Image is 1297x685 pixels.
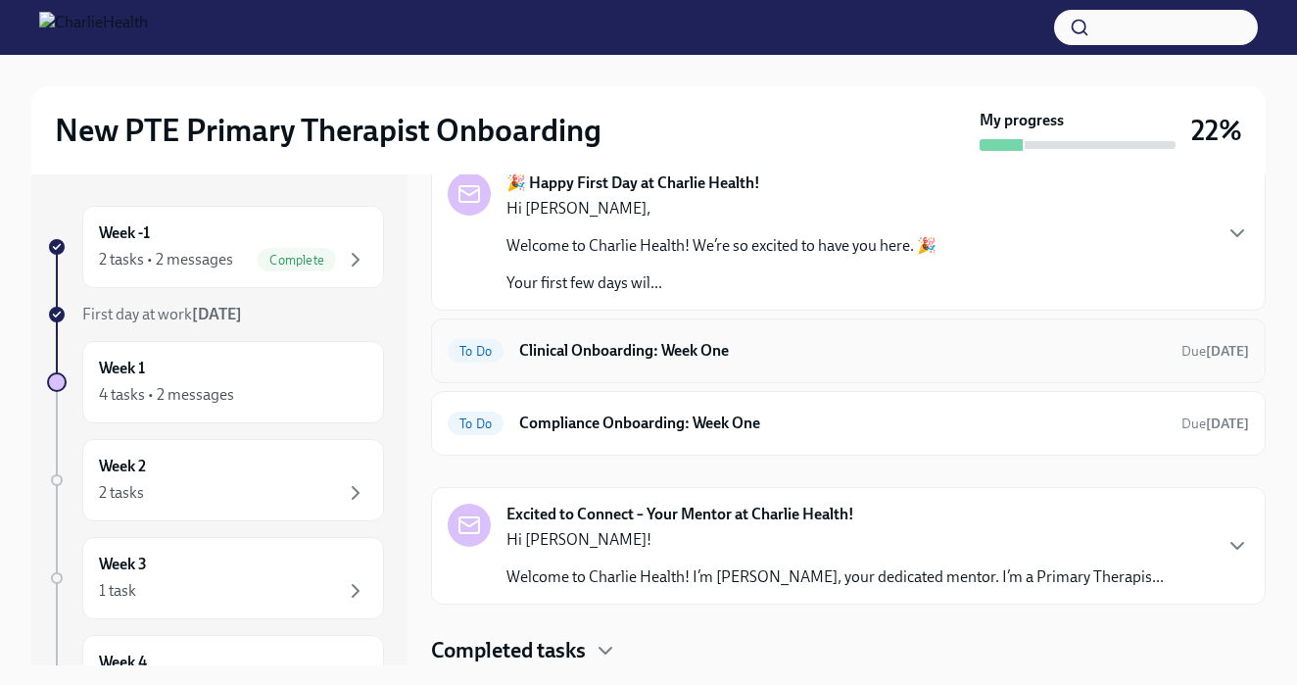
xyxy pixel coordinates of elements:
span: First day at work [82,305,242,323]
a: Week 31 task [47,537,384,619]
a: Week 14 tasks • 2 messages [47,341,384,423]
strong: 🎉 Happy First Day at Charlie Health! [506,172,760,194]
p: Hi [PERSON_NAME], [506,198,937,220]
span: To Do [448,416,504,431]
strong: [DATE] [192,305,242,323]
strong: [DATE] [1206,416,1249,432]
h6: Week -1 [99,222,150,244]
h6: Week 1 [99,358,145,379]
a: Week -12 tasks • 2 messagesComplete [47,206,384,288]
a: Week 22 tasks [47,439,384,521]
span: Due [1181,343,1249,360]
strong: [DATE] [1206,343,1249,360]
span: Due [1181,416,1249,432]
div: 4 tasks • 2 messages [99,384,234,406]
strong: My progress [980,110,1064,131]
span: To Do [448,344,504,359]
span: August 23rd, 2025 09:00 [1181,342,1249,361]
img: CharlieHealth [39,12,148,43]
span: August 23rd, 2025 09:00 [1181,415,1249,433]
h6: Week 3 [99,554,147,575]
a: To DoCompliance Onboarding: Week OneDue[DATE] [448,408,1249,439]
strong: Excited to Connect – Your Mentor at Charlie Health! [506,504,854,525]
h4: Completed tasks [431,636,586,665]
p: Welcome to Charlie Health! I’m [PERSON_NAME], your dedicated mentor. I’m a Primary Therapis... [506,566,1164,588]
p: Welcome to Charlie Health! We’re so excited to have you here. 🎉 [506,235,937,257]
h2: New PTE Primary Therapist Onboarding [55,111,601,150]
h6: Clinical Onboarding: Week One [519,340,1166,362]
h3: 22% [1191,113,1242,148]
div: 2 tasks • 2 messages [99,249,233,270]
a: First day at work[DATE] [47,304,384,325]
div: Completed tasks [431,636,1266,665]
span: Complete [258,253,336,268]
div: 2 tasks [99,482,144,504]
p: Hi [PERSON_NAME]! [506,529,1164,551]
h6: Week 2 [99,456,146,477]
h6: Compliance Onboarding: Week One [519,413,1166,434]
h6: Week 4 [99,652,147,673]
p: Your first few days wil... [506,272,937,294]
a: To DoClinical Onboarding: Week OneDue[DATE] [448,335,1249,367]
div: 1 task [99,580,136,602]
